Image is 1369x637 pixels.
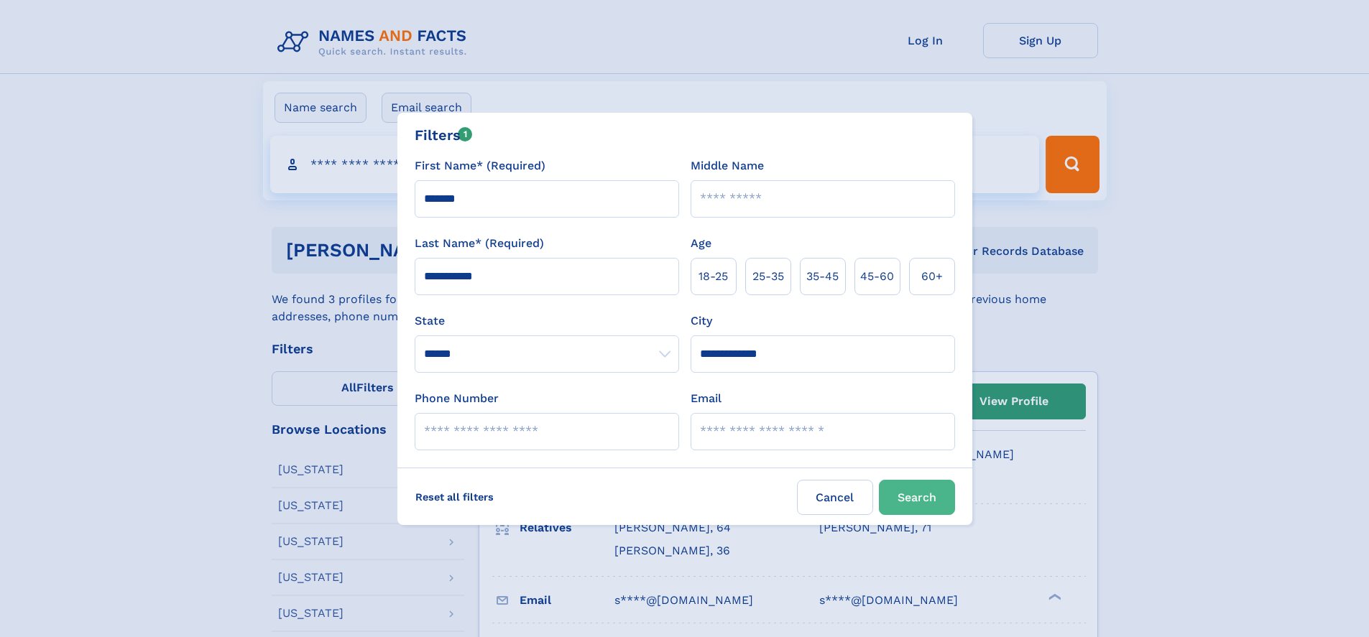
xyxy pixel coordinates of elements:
[415,124,473,146] div: Filters
[415,235,544,252] label: Last Name* (Required)
[860,268,894,285] span: 45‑60
[752,268,784,285] span: 25‑35
[415,312,679,330] label: State
[699,268,728,285] span: 18‑25
[806,268,839,285] span: 35‑45
[691,235,711,252] label: Age
[691,312,712,330] label: City
[921,268,943,285] span: 60+
[879,480,955,515] button: Search
[691,390,722,407] label: Email
[415,157,545,175] label: First Name* (Required)
[406,480,503,514] label: Reset all filters
[797,480,873,515] label: Cancel
[415,390,499,407] label: Phone Number
[691,157,764,175] label: Middle Name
